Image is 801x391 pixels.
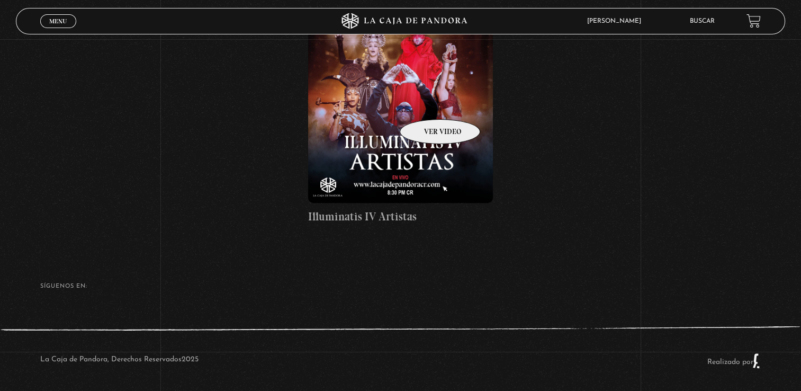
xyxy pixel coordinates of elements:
[40,353,199,369] p: La Caja de Pandora, Derechos Reservados 2025
[308,12,493,225] a: Illuminatis IV Artistas
[308,208,493,225] h4: Illuminatis IV Artistas
[49,18,67,24] span: Menu
[690,18,715,24] a: Buscar
[582,18,652,24] span: [PERSON_NAME]
[746,14,761,28] a: View your shopping cart
[40,283,761,289] h4: SÍguenos en:
[46,27,70,34] span: Cerrar
[707,358,761,366] a: Realizado por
